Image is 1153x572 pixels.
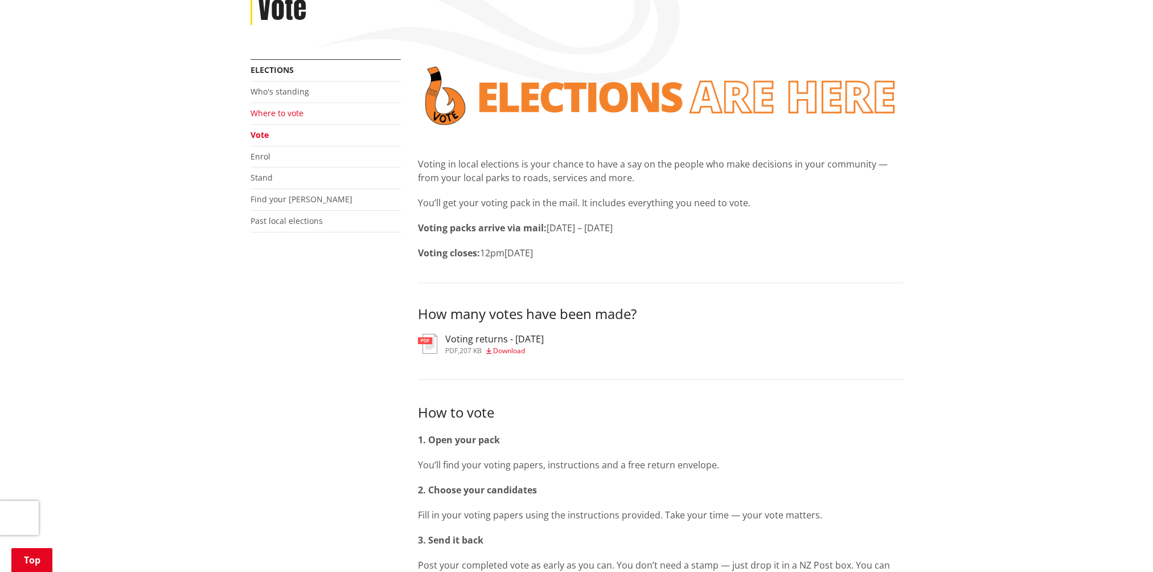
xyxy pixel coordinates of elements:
strong: 2. Choose your candidates [418,484,537,496]
a: Elections [251,64,294,75]
p: [DATE] – [DATE] [418,221,903,235]
a: Vote [251,129,269,140]
p: Fill in your voting papers using the instructions provided. Take your time — your vote matters. [418,508,903,522]
a: Stand [251,172,273,183]
strong: Voting closes: [418,247,480,259]
span: 207 KB [459,346,482,356]
div: , [445,348,544,354]
a: Top [11,548,52,572]
h3: How many votes have been made? [418,306,903,322]
span: Download [493,346,525,356]
iframe: Messenger Launcher [1101,524,1142,565]
a: Past local elections [251,215,323,226]
a: Find your [PERSON_NAME] [251,194,352,205]
p: Voting in local elections is your chance to have a say on the people who make decisions in your c... [418,157,903,185]
a: Where to vote [251,108,303,119]
a: Enrol [251,151,270,162]
p: You’ll get your voting pack in the mail. It includes everything you need to vote. [418,196,903,210]
a: Voting returns - [DATE] pdf,207 KB Download [418,334,544,354]
span: You’ll find your voting papers, instructions and a free return envelope. [418,459,719,471]
img: Vote banner transparent [418,59,903,132]
strong: 3. Send it back [418,534,483,546]
strong: 1. Open your pack [418,434,500,446]
span: pdf [445,346,458,356]
img: document-pdf.svg [418,334,437,354]
strong: Voting packs arrive via mail: [418,222,547,234]
h3: Voting returns - [DATE] [445,334,544,345]
span: 12pm[DATE] [480,247,533,259]
a: Who's standing [251,86,309,97]
h3: How to vote [418,403,903,422]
